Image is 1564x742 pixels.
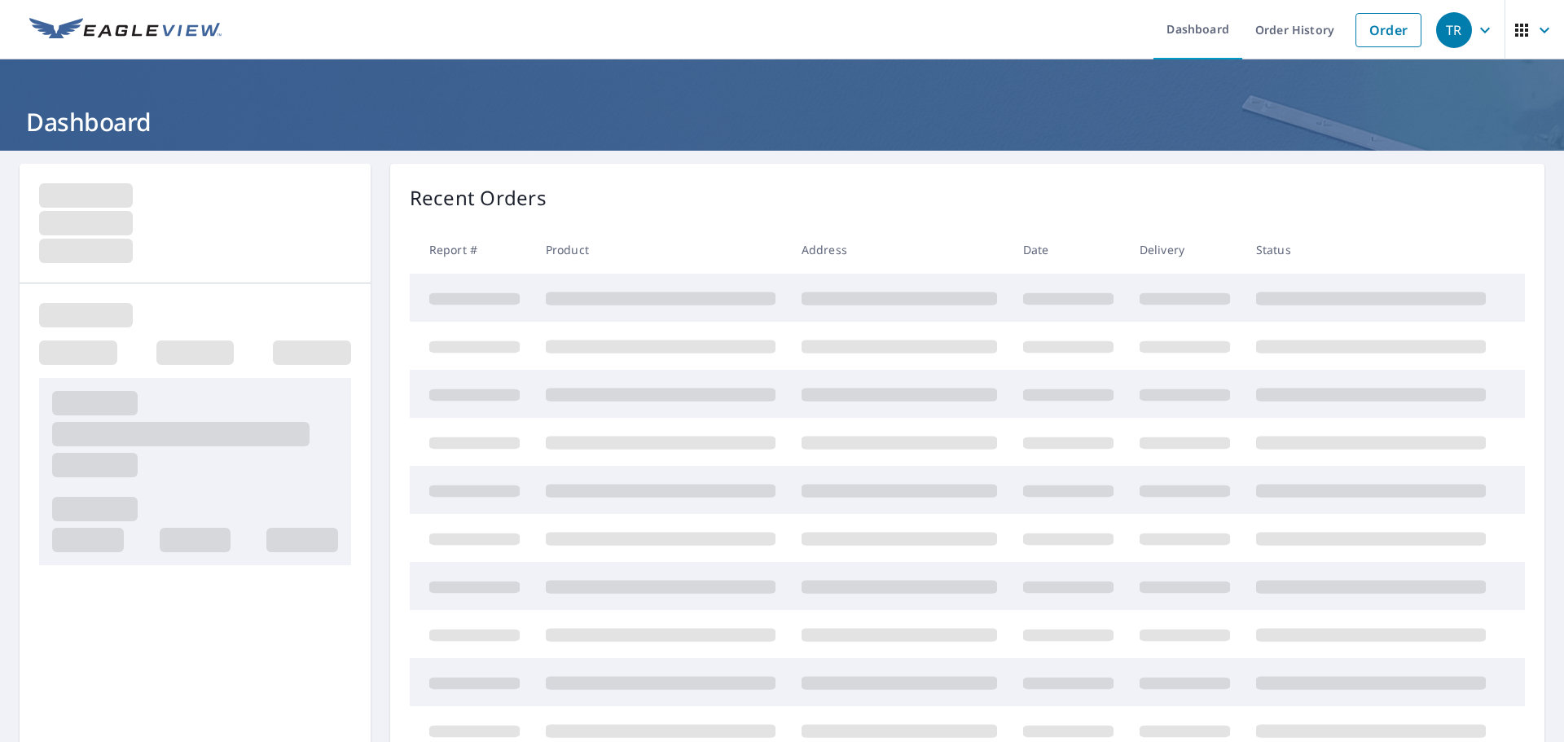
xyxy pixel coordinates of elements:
[1243,226,1499,274] th: Status
[410,226,533,274] th: Report #
[29,18,222,42] img: EV Logo
[20,105,1544,138] h1: Dashboard
[1010,226,1127,274] th: Date
[1355,13,1421,47] a: Order
[789,226,1010,274] th: Address
[1127,226,1243,274] th: Delivery
[410,183,547,213] p: Recent Orders
[1436,12,1472,48] div: TR
[533,226,789,274] th: Product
